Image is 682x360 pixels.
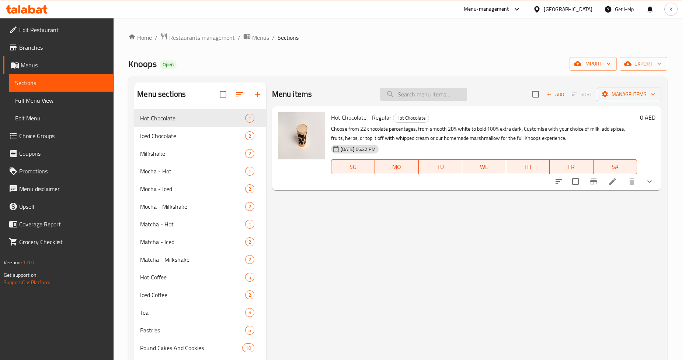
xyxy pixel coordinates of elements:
[134,339,266,357] div: Pound Cakes And Cookies10
[140,184,245,193] span: Mocha - Iced
[140,326,245,335] span: Pastries
[623,173,641,190] button: delete
[543,89,567,100] span: Add item
[641,173,658,190] button: show more
[3,145,114,162] a: Coupons
[134,268,266,286] div: Hot Coffee5
[140,237,245,246] span: Matcha - Iced
[3,21,114,39] a: Edit Restaurant
[545,90,565,99] span: Add
[338,146,379,153] span: [DATE] 06:22 PM
[160,61,177,68] span: Open
[528,87,543,102] span: Select section
[3,198,114,215] a: Upsell
[243,33,269,42] a: Menus
[160,60,177,69] div: Open
[331,159,375,174] button: SU
[640,112,655,123] h6: 0 AED
[140,343,242,352] span: Pound Cakes And Cookies
[134,180,266,198] div: Mocha - Iced2
[19,131,108,140] span: Choice Groups
[155,33,157,42] li: /
[140,273,245,282] span: Hot Coffee
[465,162,503,172] span: WE
[15,78,108,87] span: Sections
[128,33,152,42] a: Home
[134,127,266,145] div: Iced Chocolate2
[19,25,108,34] span: Edit Restaurant
[3,39,114,56] a: Branches
[140,308,245,317] span: Tea
[238,33,240,42] li: /
[272,89,312,100] h2: Menu items
[245,237,254,246] div: items
[243,345,254,352] span: 10
[137,89,186,100] h2: Menu sections
[246,292,254,299] span: 2
[246,239,254,246] span: 2
[134,162,266,180] div: Mocha - Hot1
[140,202,245,211] span: Mocha - Milkshake
[140,149,245,158] div: Milkshake
[3,180,114,198] a: Menu disclaimer
[585,173,602,190] button: Branch-specific-item
[21,61,108,70] span: Menus
[134,145,266,162] div: Milkshake2
[19,237,108,246] span: Grocery Checklist
[278,112,325,159] img: Hot Chocolate - Regular
[272,33,275,42] li: /
[9,74,114,92] a: Sections
[509,162,547,172] span: TH
[3,215,114,233] a: Coverage Report
[246,256,254,263] span: 2
[245,184,254,193] div: items
[134,251,266,268] div: Matcha - Milkshake2
[19,184,108,193] span: Menu disclaimer
[550,159,593,174] button: FR
[140,220,245,229] div: Matcha - Hot
[134,321,266,339] div: Pastries6
[245,308,254,317] div: items
[140,114,245,123] span: Hot Chocolate
[19,167,108,176] span: Promotions
[9,109,114,127] a: Edit Menu
[134,198,266,215] div: Mocha - Milkshake2
[620,57,667,71] button: export
[669,5,672,13] span: K
[128,56,157,72] span: Knoops
[419,159,462,174] button: TU
[245,114,254,123] div: items
[245,273,254,282] div: items
[245,255,254,264] div: items
[570,57,617,71] button: import
[245,167,254,176] div: items
[246,327,254,334] span: 6
[246,274,254,281] span: 5
[242,343,254,352] div: items
[140,290,245,299] div: Iced Coffee
[246,168,254,175] span: 1
[3,56,114,74] a: Menus
[278,33,299,42] span: Sections
[245,290,254,299] div: items
[4,270,38,280] span: Get support on:
[140,255,245,264] span: Matcha - Milkshake
[140,131,245,140] div: Iced Chocolate
[393,114,429,122] span: Hot Chocolate
[245,131,254,140] div: items
[378,162,415,172] span: MO
[246,115,254,122] span: 1
[245,326,254,335] div: items
[245,149,254,158] div: items
[134,304,266,321] div: Tea5
[331,124,637,143] p: Choose from 22 chocolate percentages, from smooth 28% white to bold 100% extra dark, Customise wi...
[245,220,254,229] div: items
[603,90,655,99] span: Manage items
[506,159,550,174] button: TH
[134,109,266,127] div: Hot Chocolate1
